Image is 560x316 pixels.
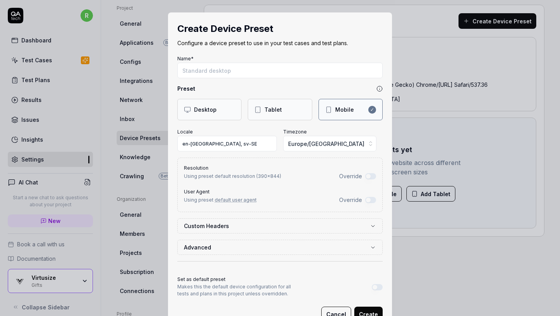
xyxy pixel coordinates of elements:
[177,39,383,47] p: Configure a device preset to use in your test cases and test plans.
[177,22,383,36] h2: Create Device Preset
[283,129,307,135] label: Timezone
[177,84,195,93] h4: Preset
[184,189,210,195] label: User Agent
[215,197,257,203] span: default user agent
[339,172,362,180] label: Override
[177,136,277,151] input: en-US, sv-SE
[177,283,302,297] p: Makes this the default device configuration for all tests and plans in this project unless overri...
[339,196,362,204] label: Override
[184,173,281,179] span: Using
[184,222,370,230] label: Custom Headers
[177,63,383,78] input: Standard desktop
[177,276,226,282] label: Set as default preset
[184,197,257,203] span: Using preset
[194,105,217,114] div: Desktop
[177,56,194,61] label: Name*
[258,173,280,179] span: 390 × 844
[177,129,193,135] label: Locale
[198,173,281,179] span: preset default resolution ( )
[184,165,208,171] label: Resolution
[288,140,364,148] span: Europe/[GEOGRAPHIC_DATA]
[184,240,376,255] button: Advanced
[335,105,354,114] div: Mobile
[368,106,376,114] div: ✓
[264,105,282,114] div: Tablet
[184,219,376,233] button: Custom Headers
